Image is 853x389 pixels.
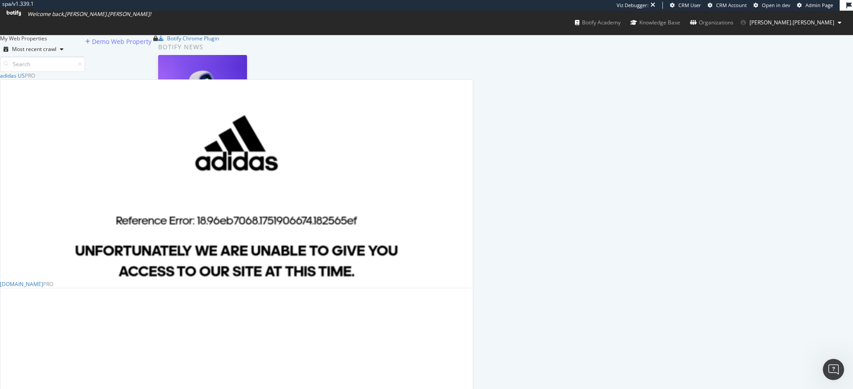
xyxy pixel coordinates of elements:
button: Demo Web Property [85,35,153,49]
span: CRM User [678,2,701,8]
a: CRM Account [708,2,747,9]
iframe: Intercom live chat [823,359,844,380]
div: Knowledge Base [630,18,680,27]
div: Demo Web Property [92,37,151,46]
div: Botify Academy [575,18,621,27]
a: Admin Page [797,2,833,9]
div: Pro [25,72,35,79]
span: dave.coppedge [749,19,834,26]
a: Organizations [690,11,733,35]
div: Most recent crawl [12,47,56,52]
span: Open in dev [762,2,790,8]
a: CRM User [670,2,701,9]
div: Botify Chrome Plugin [167,35,219,42]
div: Pro [43,280,53,288]
a: Open in dev [753,2,790,9]
a: Demo Web Property [85,38,153,45]
a: Knowledge Base [630,11,680,35]
button: [PERSON_NAME].[PERSON_NAME] [733,16,849,30]
span: CRM Account [716,2,747,8]
div: Botify news [158,42,339,52]
a: Botify Academy [575,11,621,35]
div: Organizations [690,18,733,27]
span: Welcome back, [PERSON_NAME].[PERSON_NAME] ! [28,11,151,18]
div: Viz Debugger: [617,2,649,9]
span: Admin Page [805,2,833,8]
a: Botify Chrome Plugin [158,35,219,42]
img: Why You Need an AI Bot Governance Plan (and How to Build One) [158,55,247,115]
